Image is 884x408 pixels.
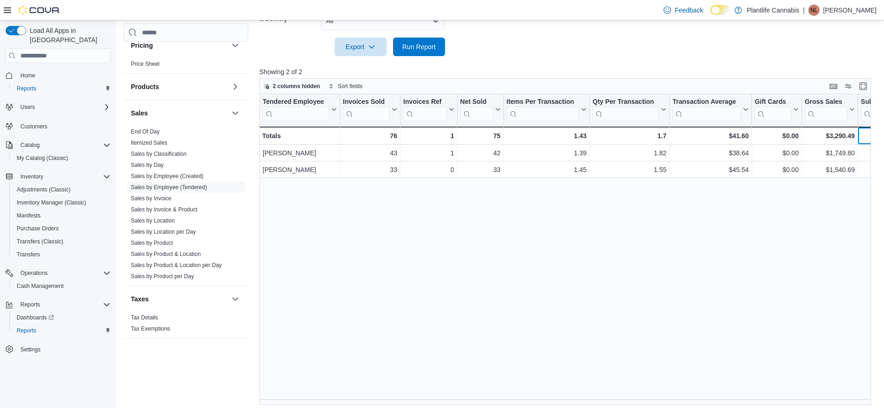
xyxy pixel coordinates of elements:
span: Users [17,102,110,113]
div: 1.55 [593,164,666,175]
a: Sales by Location [131,217,175,224]
span: Sales by Classification [131,150,187,158]
span: Catalog [20,141,39,149]
span: Sales by Product per Day [131,273,194,280]
a: Manifests [13,210,44,221]
span: Reports [17,85,36,92]
div: 33 [460,164,500,175]
div: $45.54 [672,164,748,175]
a: Sales by Product & Location [131,251,201,257]
button: My Catalog (Classic) [9,152,114,165]
span: Settings [20,346,40,353]
button: 2 columns hidden [260,81,324,92]
a: Price Sheet [131,61,160,67]
div: $0.00 [755,164,799,175]
button: Transfers (Classic) [9,235,114,248]
a: Settings [17,344,44,355]
span: Transfers [17,251,40,258]
a: My Catalog (Classic) [13,153,72,164]
span: Customers [17,120,110,132]
p: [PERSON_NAME] [823,5,877,16]
div: 43 [343,147,397,159]
span: Sales by Invoice & Product [131,206,197,213]
span: Users [20,103,35,111]
div: Invoices Sold [343,98,390,107]
div: 0 [403,164,454,175]
span: NL [810,5,817,16]
button: Inventory [2,170,114,183]
div: Taxes [123,312,248,338]
button: Gift Cards [755,98,799,121]
button: Tendered Employee [263,98,337,121]
button: Users [2,101,114,114]
span: Reports [17,327,36,334]
input: Dark Mode [710,5,730,15]
div: $0.00 [755,130,799,141]
button: Customers [2,119,114,133]
button: Transfers [9,248,114,261]
div: [PERSON_NAME] [263,147,337,159]
div: Invoices Sold [343,98,390,121]
button: Reports [9,82,114,95]
span: Reports [13,83,110,94]
span: Home [20,72,35,79]
button: Adjustments (Classic) [9,183,114,196]
span: Tax Exemptions [131,325,170,332]
div: Sales [123,126,248,286]
button: Home [2,69,114,82]
a: Tax Details [131,314,158,321]
div: Transaction Average [672,98,741,121]
button: Catalog [2,139,114,152]
span: Sales by Location [131,217,175,224]
button: Users [17,102,39,113]
span: Export [340,38,381,56]
div: Invoices Ref [403,98,446,107]
div: $1,749.80 [805,147,855,159]
button: Export [335,38,387,56]
span: Adjustments (Classic) [17,186,71,193]
a: Tax Exemptions [131,325,170,332]
span: Inventory Manager (Classic) [17,199,86,206]
button: Taxes [131,294,228,304]
button: Reports [9,324,114,337]
a: Home [17,70,39,81]
span: Reports [20,301,40,308]
a: Sales by Product & Location per Day [131,262,222,268]
span: End Of Day [131,128,160,135]
div: 76 [343,130,397,141]
span: Feedback [675,6,703,15]
span: Sales by Employee (Tendered) [131,184,207,191]
div: 1.82 [593,147,666,159]
span: Purchase Orders [17,225,59,232]
span: Transfers (Classic) [17,238,63,245]
a: Sales by Product [131,240,173,246]
p: Showing 2 of 2 [259,67,878,76]
span: Transfers (Classic) [13,236,110,247]
span: Inventory Manager (Classic) [13,197,110,208]
button: Run Report [393,38,445,56]
div: $38.64 [672,147,748,159]
a: Sales by Location per Day [131,229,196,235]
button: Pricing [230,40,241,51]
span: Inventory [17,171,110,182]
span: Manifests [13,210,110,221]
div: 1 [403,130,454,141]
div: $3,290.49 [805,130,855,141]
a: Feedback [660,1,707,19]
h3: Sales [131,108,148,118]
div: 1.43 [506,130,587,141]
span: Operations [17,268,110,279]
button: Cash Management [9,280,114,293]
a: Transfers [13,249,44,260]
button: Manifests [9,209,114,222]
div: 75 [460,130,500,141]
span: Sales by Product [131,239,173,247]
span: Settings [17,344,110,355]
span: Sales by Employee (Created) [131,172,204,180]
button: Reports [2,298,114,311]
nav: Complex example [6,65,110,380]
button: Catalog [17,140,43,151]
